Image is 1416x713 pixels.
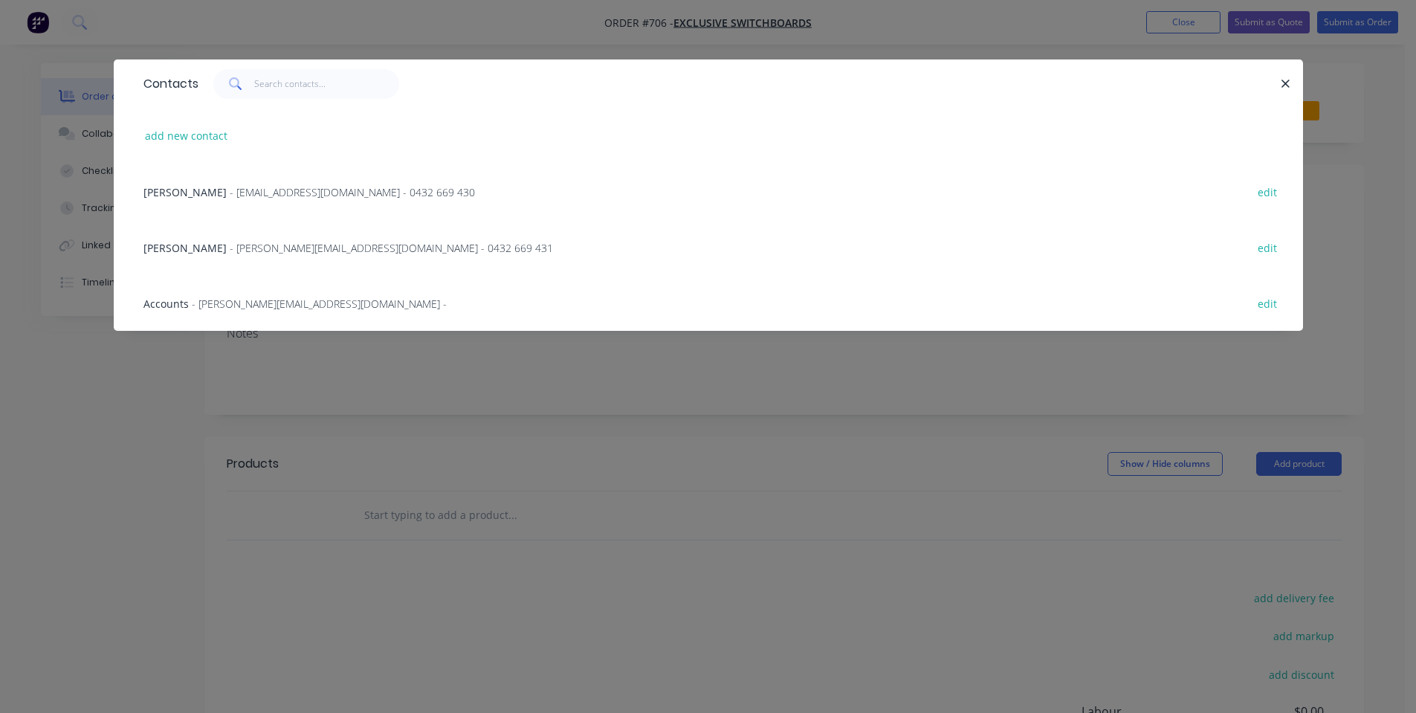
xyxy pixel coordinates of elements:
[143,297,189,311] span: Accounts
[143,241,227,255] span: [PERSON_NAME]
[192,297,447,311] span: - [PERSON_NAME][EMAIL_ADDRESS][DOMAIN_NAME] -
[1250,181,1285,201] button: edit
[230,185,475,199] span: - [EMAIL_ADDRESS][DOMAIN_NAME] - 0432 669 430
[136,60,198,108] div: Contacts
[230,241,553,255] span: - [PERSON_NAME][EMAIL_ADDRESS][DOMAIN_NAME] - 0432 669 431
[1250,237,1285,257] button: edit
[1250,293,1285,313] button: edit
[138,126,236,146] button: add new contact
[254,69,399,99] input: Search contacts...
[143,185,227,199] span: [PERSON_NAME]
